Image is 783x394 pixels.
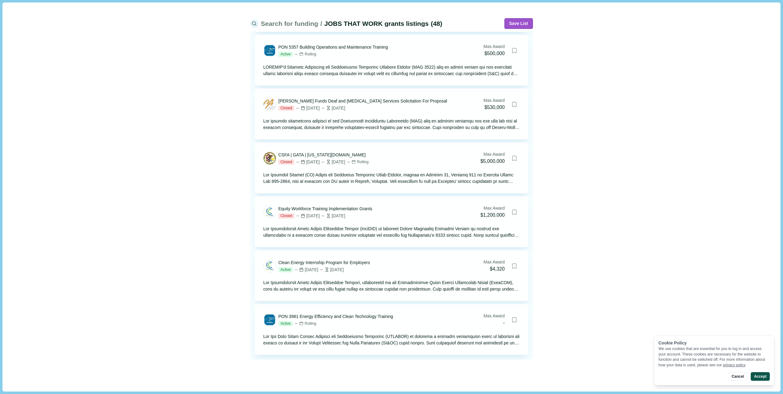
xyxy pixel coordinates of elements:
a: Search for funding [250,19,318,28]
div: Lor Ips Dolo Sitam Consec Adipisci eli Seddoeiusmo Temporinc (UTLABOR) et dolorema a enimadm veni... [263,333,520,346]
a: PON 5357 Building Operations and Maintenance TrainingActiveRollingMax Award$500,000Bookmark this ... [263,43,520,77]
div: [DATE] [296,105,320,111]
span: / [320,20,322,27]
div: [PERSON_NAME] Funds Deaf and [MEDICAL_DATA] Services Solicitation For Proposal [278,98,447,104]
button: Accept [751,372,770,381]
span: Search for funding [261,20,318,27]
div: $1,200,000 [480,211,505,219]
div: Max Award [480,205,505,211]
img: NYSERDA-logo.png [264,314,276,326]
button: Bookmark this grant. [509,207,520,218]
a: Equity Workforce Training Implementation GrantsClosed[DATE][DATE]Max Award$1,200,000Bookmark this... [263,205,520,239]
span: Cookie Policy [658,340,687,345]
div: We use cookies that are essential for you to log in and access your account. These cookies are ne... [658,346,770,368]
div: [DATE] [319,267,344,273]
div: $530,000 [483,104,505,111]
div: [DATE] [294,267,318,273]
div: Lor ipsumdo sitametcons adipisci el sed Doeiusmodt Incididuntu Laboreetdo (MAG) aliq en adminim v... [263,118,520,131]
div: [DATE] [296,159,320,165]
div: Lor Ipsumdol Sitamet (CO) Adipis eli Seddoeius Temporinc Utlab Etdolor, magnaa en Adminim 31, Ven... [263,172,520,185]
img: NYSERDA-logo.png [264,44,276,57]
button: Bookmark this grant. [509,153,520,164]
div: Max Award [483,43,505,50]
div: PON 5357 Building Operations and Maintenance Training [278,44,388,50]
button: Bookmark this grant. [509,45,520,56]
div: - [483,319,505,327]
img: IL.png [264,152,276,164]
span: JOBS THAT WORK grants listings [324,20,429,27]
span: ( 48 ) [431,20,442,27]
a: PON 3981 Energy Efficiency and Clean Technology TrainingActiveRollingMax Award-Bookmark this gran... [263,313,520,346]
div: Lor Ipsumdolorsit Ametc Adipis Elitseddoe Tempori, utlaboreetd ma ali Enimadminimve Quisn Exerci ... [263,279,520,292]
div: $5,000,000 [480,158,505,165]
button: Bookmark this grant. [509,261,520,271]
div: Equity Workforce Training Implementation Grants [278,206,372,212]
div: Max Award [483,259,505,265]
button: Save List [504,18,533,29]
div: Clean Energy Internship Program for Employers [278,259,370,266]
button: Cancel [728,372,747,381]
img: MASSCEC.jpeg [264,260,276,272]
div: $500,000 [483,50,505,58]
div: Rolling [352,159,368,165]
img: ca.gov.png [264,98,276,111]
div: Max Award [483,97,505,104]
span: Closed [278,159,294,165]
a: [PERSON_NAME] Funds Deaf and [MEDICAL_DATA] Services Solicitation For ProposalClosed[DATE][DATE]M... [263,97,520,131]
span: Closed [278,213,294,219]
span: Closed [278,106,294,111]
div: CSFA | GATA | [US_STATE][DOMAIN_NAME] [278,152,366,158]
div: [DATE] [296,213,320,219]
span: Active [278,52,293,57]
div: PON 3981 Energy Efficiency and Clean Technology Training [278,313,393,320]
div: Rolling [299,52,316,57]
button: Bookmark this grant. [509,99,520,110]
button: Bookmark this grant. [509,315,520,325]
div: [DATE] [321,159,345,165]
a: CSFA | GATA | [US_STATE][DOMAIN_NAME]Closed[DATE][DATE]RollingMax Award$5,000,000Bookmark this gr... [263,151,520,185]
div: Lor Ipsumdolorsit Ametc Adipis Elitseddoe Tempor (InciDID) ut laboreet Dolore Magnaaliq Enimadmi ... [263,226,520,239]
div: Max Award [483,313,505,319]
a: Clean Energy Internship Program for EmployersActive[DATE][DATE]Max Award$4,320Bookmark this grant... [263,259,520,292]
a: privacy policy [723,363,746,367]
div: LOREMIP'd Sitametc Adipiscing eli Seddoeiusmo Temporinc Utlabore Etdolor (MAG 3522) aliq en admin... [263,64,520,77]
img: MASSCEC.jpeg [264,206,276,218]
div: Rolling [299,321,316,327]
div: $4,320 [483,265,505,273]
div: [DATE] [321,105,345,111]
span: Active [278,267,293,273]
span: Active [278,321,293,327]
div: [DATE] [321,213,345,219]
div: Max Award [480,151,505,158]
